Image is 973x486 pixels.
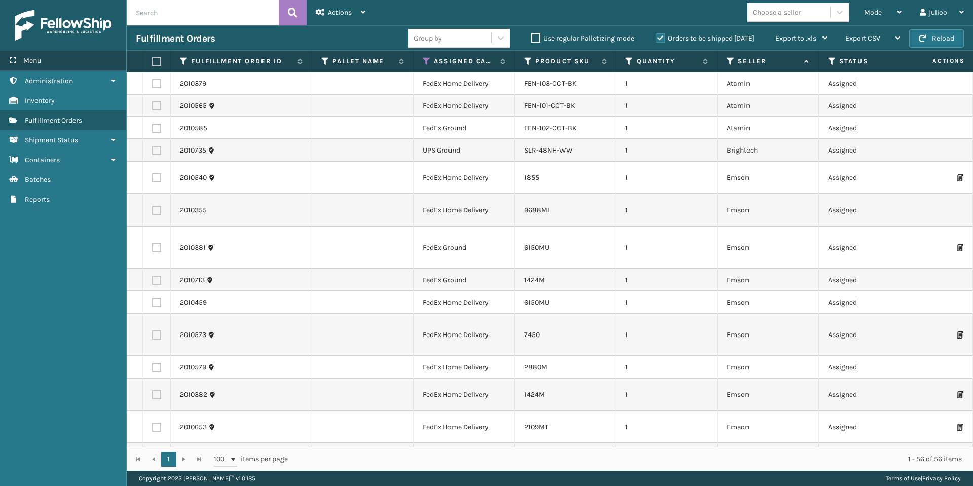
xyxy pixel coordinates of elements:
[819,411,920,443] td: Assigned
[616,139,718,162] td: 1
[616,291,718,314] td: 1
[414,139,515,162] td: UPS Ground
[524,124,577,132] a: FEN-102-CCT-BK
[616,411,718,443] td: 1
[718,194,819,227] td: Emson
[180,79,206,89] a: 2010379
[524,330,540,339] a: 7450
[25,77,73,85] span: Administration
[414,314,515,356] td: FedEx Home Delivery
[922,475,961,482] a: Privacy Policy
[616,269,718,291] td: 1
[535,57,596,66] label: Product SKU
[434,57,495,66] label: Assigned Carrier Service
[819,269,920,291] td: Assigned
[414,95,515,117] td: FedEx Home Delivery
[524,101,575,110] a: FEN-101-CCT-BK
[180,243,206,253] a: 2010381
[616,117,718,139] td: 1
[909,29,964,48] button: Reload
[718,291,819,314] td: Emson
[957,391,963,398] i: Print Packing Slip
[414,379,515,411] td: FedEx Home Delivery
[901,53,971,69] span: Actions
[414,411,515,443] td: FedEx Home Delivery
[191,57,292,66] label: Fulfillment Order Id
[15,10,111,41] img: logo
[524,423,548,431] a: 2109MT
[718,314,819,356] td: Emson
[886,471,961,486] div: |
[753,7,801,18] div: Choose a seller
[136,32,215,45] h3: Fulfillment Orders
[656,34,754,43] label: Orders to be shipped [DATE]
[839,57,901,66] label: Status
[139,471,255,486] p: Copyright 2023 [PERSON_NAME]™ v 1.0.185
[819,139,920,162] td: Assigned
[414,117,515,139] td: FedEx Ground
[414,356,515,379] td: FedEx Home Delivery
[25,156,60,164] span: Containers
[819,117,920,139] td: Assigned
[180,123,207,133] a: 2010585
[524,276,545,284] a: 1424M
[616,72,718,95] td: 1
[25,175,51,184] span: Batches
[214,454,229,464] span: 100
[180,275,205,285] a: 2010713
[302,454,962,464] div: 1 - 56 of 56 items
[616,314,718,356] td: 1
[957,244,963,251] i: Print Packing Slip
[332,57,394,66] label: Pallet Name
[718,411,819,443] td: Emson
[524,243,549,252] a: 6150MU
[819,443,920,466] td: Assigned
[819,291,920,314] td: Assigned
[957,331,963,339] i: Print Packing Slip
[180,362,206,372] a: 2010579
[819,314,920,356] td: Assigned
[718,72,819,95] td: Atamin
[718,443,819,466] td: Emson
[414,194,515,227] td: FedEx Home Delivery
[25,195,50,204] span: Reports
[718,139,819,162] td: Brightech
[414,269,515,291] td: FedEx Ground
[524,363,547,371] a: 2880M
[180,390,207,400] a: 2010382
[25,116,82,125] span: Fulfillment Orders
[616,95,718,117] td: 1
[414,291,515,314] td: FedEx Home Delivery
[180,330,206,340] a: 2010573
[886,475,921,482] a: Terms of Use
[616,162,718,194] td: 1
[718,227,819,269] td: Emson
[616,194,718,227] td: 1
[616,443,718,466] td: 1
[414,33,442,44] div: Group by
[819,72,920,95] td: Assigned
[819,356,920,379] td: Assigned
[180,173,207,183] a: 2010540
[180,145,206,156] a: 2010735
[775,34,816,43] span: Export to .xls
[180,101,207,111] a: 2010565
[718,356,819,379] td: Emson
[718,95,819,117] td: Atamin
[845,34,880,43] span: Export CSV
[616,227,718,269] td: 1
[414,162,515,194] td: FedEx Home Delivery
[819,95,920,117] td: Assigned
[214,452,288,467] span: items per page
[718,162,819,194] td: Emson
[819,162,920,194] td: Assigned
[524,173,539,182] a: 1855
[616,379,718,411] td: 1
[819,379,920,411] td: Assigned
[819,227,920,269] td: Assigned
[524,146,573,155] a: SLR-48NH-WW
[524,390,545,399] a: 1424M
[718,379,819,411] td: Emson
[957,424,963,431] i: Print Packing Slip
[718,117,819,139] td: Atamin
